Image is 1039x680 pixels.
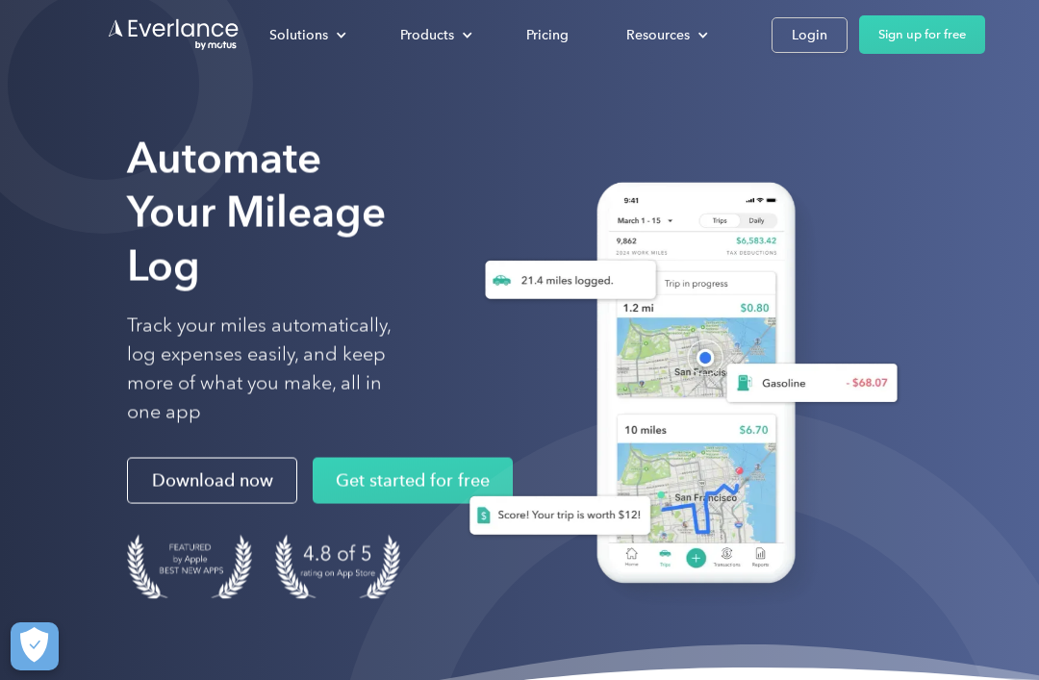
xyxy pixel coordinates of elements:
img: Everlance, mileage tracker app, expense tracking app [441,164,912,611]
div: Pricing [526,23,569,47]
div: Login [792,23,827,47]
div: Resources [626,23,690,47]
strong: Automate Your Mileage Log [127,132,386,290]
a: Get started for free [313,457,513,503]
p: Track your miles automatically, log expenses easily, and keep more of what you make, all in one app [127,311,410,426]
button: Cookies Settings [11,622,59,670]
img: Badge for Featured by Apple Best New Apps [127,534,252,598]
div: Solutions [250,18,362,52]
div: Products [400,23,454,47]
a: Login [772,17,848,53]
a: Sign up for free [859,15,985,54]
div: Resources [607,18,723,52]
div: Solutions [269,23,328,47]
div: Products [381,18,488,52]
a: Pricing [507,18,588,52]
img: 4.9 out of 5 stars on the app store [275,534,400,598]
a: Download now [127,457,297,503]
a: Go to homepage [107,17,241,52]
